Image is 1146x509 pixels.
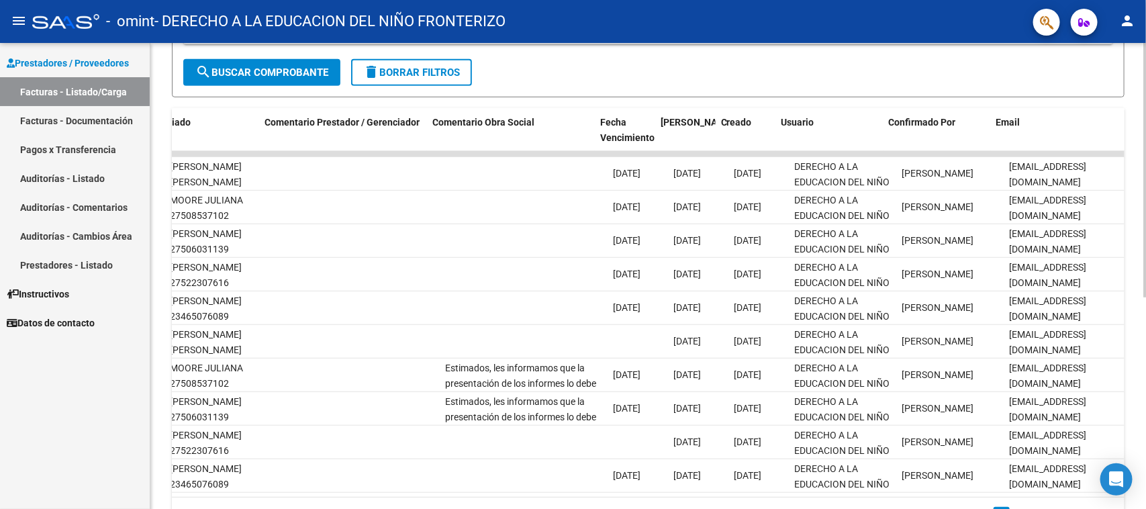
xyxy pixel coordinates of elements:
span: Prestadores / Proveedores [7,56,129,71]
datatable-header-cell: Confirmado Por [884,108,991,167]
div: [PERSON_NAME] 27506031139 [170,226,267,257]
span: [PERSON_NAME] [902,336,973,346]
span: - omint [106,7,154,36]
datatable-header-cell: Usuario [776,108,884,167]
span: [DATE] [734,168,761,179]
span: Usuario [781,117,814,128]
span: [DATE] [734,235,761,246]
div: MOORE JULIANA 27508537102 [170,361,267,391]
span: [DATE] [613,269,640,279]
div: [PERSON_NAME] 23465076089 [170,293,267,324]
span: [EMAIL_ADDRESS][DOMAIN_NAME] [1009,363,1086,389]
span: DERECHO A LA EDUCACION DEL NIÑO FRONTERIZO [794,329,890,371]
span: [PERSON_NAME] [661,117,733,128]
span: [DATE] [673,403,701,414]
div: MOORE JULIANA 27508537102 [170,193,267,224]
span: [DATE] [613,403,640,414]
mat-icon: person [1119,13,1135,29]
span: [PERSON_NAME] [902,369,973,380]
span: DERECHO A LA EDUCACION DEL NIÑO FRONTERIZO [794,295,890,337]
span: [DATE] [734,403,761,414]
span: [DATE] [673,201,701,212]
span: [DATE] [613,302,640,313]
span: Instructivos [7,287,69,302]
span: [DATE] [734,201,761,212]
div: [PERSON_NAME] [PERSON_NAME] 27512763095 [170,159,267,205]
span: Email [996,117,1020,128]
div: [PERSON_NAME] 23465076089 [170,461,267,492]
mat-icon: menu [11,13,27,29]
div: [PERSON_NAME] 27506031139 [170,394,267,425]
button: Buscar Comprobante [183,59,340,86]
span: [DATE] [734,369,761,380]
span: DERECHO A LA EDUCACION DEL NIÑO FRONTERIZO [794,228,890,270]
span: DERECHO A LA EDUCACION DEL NIÑO FRONTERIZO [794,161,890,203]
span: [EMAIL_ADDRESS][DOMAIN_NAME] [1009,161,1086,187]
span: [DATE] [613,168,640,179]
datatable-header-cell: Creado [716,108,776,167]
span: [DATE] [734,269,761,279]
span: Buscar Comprobante [195,66,328,79]
datatable-header-cell: Email [991,108,1125,167]
button: Borrar Filtros [351,59,472,86]
span: DERECHO A LA EDUCACION DEL NIÑO FRONTERIZO [794,396,890,438]
span: [DATE] [734,302,761,313]
span: [DATE] [673,235,701,246]
span: [EMAIL_ADDRESS][DOMAIN_NAME] [1009,329,1086,355]
span: [EMAIL_ADDRESS][DOMAIN_NAME] [1009,430,1086,456]
span: Confirmado Por [889,117,956,128]
span: Afiliado [157,117,191,128]
span: [DATE] [673,470,701,481]
span: [DATE] [734,336,761,346]
datatable-header-cell: Comentario Obra Social [427,108,595,167]
span: [PERSON_NAME] [902,436,973,447]
span: [PERSON_NAME] [902,302,973,313]
span: DERECHO A LA EDUCACION DEL NIÑO FRONTERIZO [794,430,890,471]
span: [PERSON_NAME] [902,201,973,212]
span: DERECHO A LA EDUCACION DEL NIÑO FRONTERIZO [794,195,890,236]
span: Estimados, les informamos que la presentación de los informes lo debe hacer la o el titular a tra... [445,363,601,480]
datatable-header-cell: Fecha Confimado [655,108,716,167]
datatable-header-cell: Comentario Prestador / Gerenciador [259,108,427,167]
span: [DATE] [613,369,640,380]
div: Open Intercom Messenger [1100,463,1133,496]
mat-icon: delete [363,64,379,80]
span: [DATE] [673,168,701,179]
span: [EMAIL_ADDRESS][DOMAIN_NAME] [1009,195,1086,221]
span: Fecha Vencimiento [600,117,655,143]
span: Borrar Filtros [363,66,460,79]
span: [DATE] [613,201,640,212]
span: [EMAIL_ADDRESS][DOMAIN_NAME] [1009,295,1086,322]
span: [PERSON_NAME] [902,269,973,279]
datatable-header-cell: Afiliado [152,108,259,167]
div: [PERSON_NAME] 27522307616 [170,260,267,291]
span: [PERSON_NAME] [902,403,973,414]
span: [EMAIL_ADDRESS][DOMAIN_NAME] [1009,396,1086,422]
mat-icon: search [195,64,211,80]
span: [DATE] [673,336,701,346]
datatable-header-cell: Fecha Vencimiento [595,108,655,167]
span: [DATE] [673,269,701,279]
span: [DATE] [613,235,640,246]
span: [DATE] [673,369,701,380]
span: [PERSON_NAME] [902,168,973,179]
span: [DATE] [673,302,701,313]
span: [DATE] [673,436,701,447]
span: Comentario Obra Social [432,117,534,128]
span: DERECHO A LA EDUCACION DEL NIÑO FRONTERIZO [794,463,890,505]
span: [EMAIL_ADDRESS][DOMAIN_NAME] [1009,463,1086,490]
div: [PERSON_NAME] [PERSON_NAME] 27512763095 [170,327,267,373]
span: [DATE] [734,470,761,481]
span: - DERECHO A LA EDUCACION DEL NIÑO FRONTERIZO [154,7,506,36]
span: [PERSON_NAME] [902,470,973,481]
span: [DATE] [734,436,761,447]
span: DERECHO A LA EDUCACION DEL NIÑO FRONTERIZO [794,262,890,304]
div: [PERSON_NAME] 27522307616 [170,428,267,459]
span: Datos de contacto [7,316,95,330]
span: [EMAIL_ADDRESS][DOMAIN_NAME] [1009,228,1086,254]
span: Comentario Prestador / Gerenciador [265,117,420,128]
span: [EMAIL_ADDRESS][DOMAIN_NAME] [1009,262,1086,288]
span: [PERSON_NAME] [902,235,973,246]
span: Creado [721,117,752,128]
span: [DATE] [613,470,640,481]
